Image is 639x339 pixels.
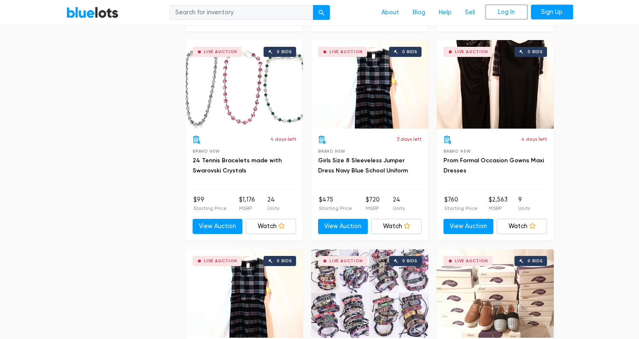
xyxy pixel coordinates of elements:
[193,149,220,153] span: Brand New
[531,5,573,20] a: Sign Up
[311,249,428,338] a: Live Auction 0 bids
[365,195,379,212] li: $720
[267,204,279,212] p: Units
[497,219,547,234] a: Watch
[277,50,292,54] div: 0 bids
[186,40,303,129] a: Live Auction 0 bids
[437,249,554,338] a: Live Auction 0 bids
[443,219,494,234] a: View Auction
[239,195,255,212] li: $1,176
[443,157,544,174] a: Prom Formal Occasion Gowns Maxi Dresses
[443,149,471,153] span: Brand New
[432,5,458,21] a: Help
[246,219,296,234] a: Watch
[458,5,482,21] a: Sell
[277,259,292,263] div: 0 bids
[270,135,296,143] p: 4 days left
[318,149,345,153] span: Brand New
[402,50,417,54] div: 0 bids
[329,50,363,54] div: Live Auction
[170,5,313,20] input: Search for inventory
[193,219,243,234] a: View Auction
[528,259,543,263] div: 0 bids
[444,195,478,212] li: $760
[393,195,405,212] li: 24
[488,195,507,212] li: $2,563
[371,219,421,234] a: Watch
[204,259,237,263] div: Live Auction
[193,195,227,212] li: $99
[485,5,528,20] a: Log In
[204,50,237,54] div: Live Auction
[267,195,279,212] li: 24
[488,204,507,212] p: MSRP
[397,135,421,143] p: 3 days left
[518,204,530,212] p: Units
[455,50,488,54] div: Live Auction
[444,204,478,212] p: Starting Price
[311,40,428,129] a: Live Auction 0 bids
[528,50,543,54] div: 0 bids
[318,219,368,234] a: View Auction
[193,204,227,212] p: Starting Price
[437,40,554,129] a: Live Auction 0 bids
[365,204,379,212] p: MSRP
[375,5,406,21] a: About
[521,135,547,143] p: 4 days left
[393,204,405,212] p: Units
[318,157,408,174] a: Girls Size 8 Sleeveless Jumper Dress Navy Blue School Uniform
[319,195,352,212] li: $475
[455,259,488,263] div: Live Auction
[239,204,255,212] p: MSRP
[406,5,432,21] a: Blog
[66,6,119,19] a: BlueLots
[518,195,530,212] li: 9
[402,259,417,263] div: 0 bids
[193,157,282,174] a: 24 Tennis Bracelets made with Swarovski Crystals
[319,204,352,212] p: Starting Price
[186,249,303,338] a: Live Auction 0 bids
[329,259,363,263] div: Live Auction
